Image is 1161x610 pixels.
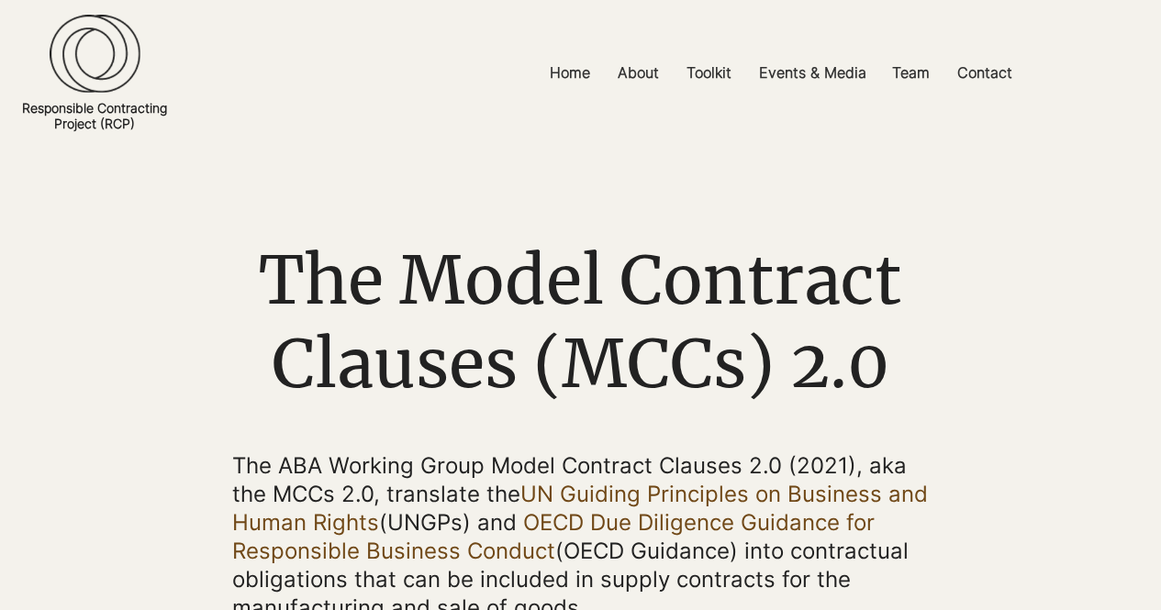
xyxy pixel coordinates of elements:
p: About [608,52,668,94]
p: Toolkit [677,52,741,94]
a: Events & Media [745,52,878,94]
p: Events & Media [750,52,876,94]
nav: Site [400,52,1161,94]
a: OECD Due Diligence Guidance for Responsible Business Conduct [232,509,875,564]
a: Contact [943,52,1026,94]
p: Team [883,52,939,94]
span: The Model Contract Clauses (MCCs) 2.0 [259,238,901,405]
a: Team [878,52,943,94]
a: Responsible ContractingProject (RCP) [22,100,167,131]
a: Toolkit [673,52,745,94]
a: About [604,52,673,94]
a: UN Guiding Principles on Business and Human Rights [232,481,928,536]
a: Home [536,52,604,94]
p: Contact [948,52,1021,94]
p: Home [541,52,599,94]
